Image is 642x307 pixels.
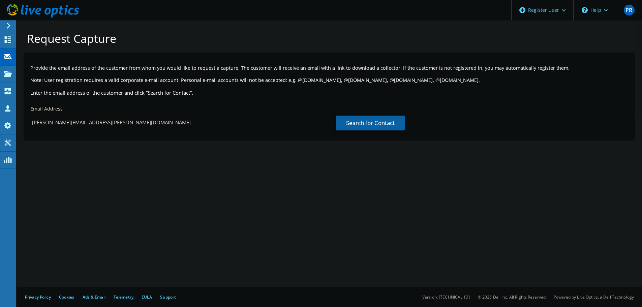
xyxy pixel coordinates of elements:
span: PR [624,5,635,16]
a: Support [160,294,176,300]
p: Provide the email address of the customer from whom you would like to request a capture. The cust... [30,64,629,72]
li: Powered by Live Optics, a Dell Technology [554,294,634,300]
a: Privacy Policy [25,294,51,300]
label: Email Address [30,105,63,112]
p: Note: User registration requires a valid corporate e-mail account. Personal e-mail accounts will ... [30,76,629,84]
a: EULA [142,294,152,300]
li: Version: [TECHNICAL_ID] [422,294,470,300]
svg: \n [582,7,588,13]
a: Search for Contact [336,116,405,130]
h3: Enter the email address of the customer and click “Search for Contact”. [30,89,629,96]
a: Telemetry [114,294,133,300]
h1: Request Capture [27,31,629,45]
a: Cookies [59,294,74,300]
li: © 2025 Dell Inc. All Rights Reserved [478,294,546,300]
a: Ads & Email [83,294,105,300]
